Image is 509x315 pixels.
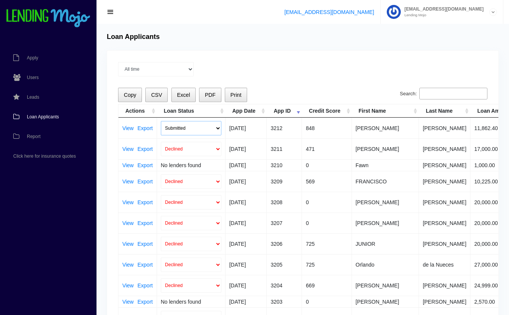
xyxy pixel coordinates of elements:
[352,275,419,296] td: [PERSON_NAME]
[352,104,419,118] th: First Name: activate to sort column ascending
[267,104,302,118] th: App ID: activate to sort column ascending
[302,192,352,213] td: 0
[137,241,153,247] a: Export
[205,92,215,98] span: PDF
[118,88,142,102] button: Copy
[302,213,352,233] td: 0
[122,179,134,184] a: View
[122,200,134,205] a: View
[226,192,267,213] td: [DATE]
[267,118,302,138] td: 3212
[137,126,153,131] a: Export
[6,9,91,28] img: logo-small.png
[267,138,302,159] td: 3211
[302,104,352,118] th: Credit Score: activate to sort column ascending
[302,159,352,171] td: 0
[151,92,162,98] span: CSV
[226,233,267,254] td: [DATE]
[419,192,470,213] td: [PERSON_NAME]
[137,200,153,205] a: Export
[137,299,153,304] a: Export
[267,233,302,254] td: 3206
[302,296,352,307] td: 0
[27,95,39,99] span: Leads
[118,104,157,118] th: Actions: activate to sort column ascending
[352,296,419,307] td: [PERSON_NAME]
[419,104,470,118] th: Last Name: activate to sort column ascending
[230,92,241,98] span: Print
[302,275,352,296] td: 669
[122,283,134,288] a: View
[284,9,374,15] a: [EMAIL_ADDRESS][DOMAIN_NAME]
[352,138,419,159] td: [PERSON_NAME]
[352,213,419,233] td: [PERSON_NAME]
[302,138,352,159] td: 471
[13,154,76,158] span: Click here for insurance quotes
[122,241,134,247] a: View
[267,213,302,233] td: 3207
[27,115,59,119] span: Loan Applicants
[419,296,470,307] td: [PERSON_NAME]
[171,88,196,102] button: Excel
[122,299,134,304] a: View
[122,262,134,267] a: View
[226,275,267,296] td: [DATE]
[419,233,470,254] td: [PERSON_NAME]
[267,275,302,296] td: 3204
[226,138,267,159] td: [DATE]
[137,283,153,288] a: Export
[352,159,419,171] td: Fawn
[352,192,419,213] td: [PERSON_NAME]
[157,296,226,307] td: No lenders found
[137,163,153,168] a: Export
[226,296,267,307] td: [DATE]
[157,104,226,118] th: Loan Status: activate to sort column ascending
[137,262,153,267] a: Export
[419,275,470,296] td: [PERSON_NAME]
[122,163,134,168] a: View
[122,220,134,226] a: View
[400,88,487,100] label: Search:
[302,233,352,254] td: 725
[419,159,470,171] td: [PERSON_NAME]
[145,88,168,102] button: CSV
[137,146,153,152] a: Export
[401,7,484,11] span: [EMAIL_ADDRESS][DOMAIN_NAME]
[419,171,470,192] td: [PERSON_NAME]
[267,192,302,213] td: 3208
[352,233,419,254] td: JUNIOR
[27,75,39,80] span: Users
[352,254,419,275] td: Orlando
[419,138,470,159] td: [PERSON_NAME]
[107,33,160,41] h4: Loan Applicants
[124,92,136,98] span: Copy
[267,171,302,192] td: 3209
[226,104,267,118] th: App Date: activate to sort column ascending
[122,126,134,131] a: View
[302,254,352,275] td: 725
[267,159,302,171] td: 3210
[352,118,419,138] td: [PERSON_NAME]
[226,213,267,233] td: [DATE]
[226,159,267,171] td: [DATE]
[387,5,401,19] img: Profile image
[27,134,40,139] span: Report
[419,213,470,233] td: [PERSON_NAME]
[177,92,190,98] span: Excel
[225,88,247,102] button: Print
[401,13,484,17] small: Lending Mojo
[267,296,302,307] td: 3203
[137,179,153,184] a: Export
[302,171,352,192] td: 569
[226,118,267,138] td: [DATE]
[419,88,487,100] input: Search:
[27,56,38,60] span: Apply
[419,118,470,138] td: [PERSON_NAME]
[137,220,153,226] a: Export
[122,146,134,152] a: View
[352,171,419,192] td: FRANCISCO
[302,118,352,138] td: 848
[226,254,267,275] td: [DATE]
[199,88,221,102] button: PDF
[419,254,470,275] td: de la Nueces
